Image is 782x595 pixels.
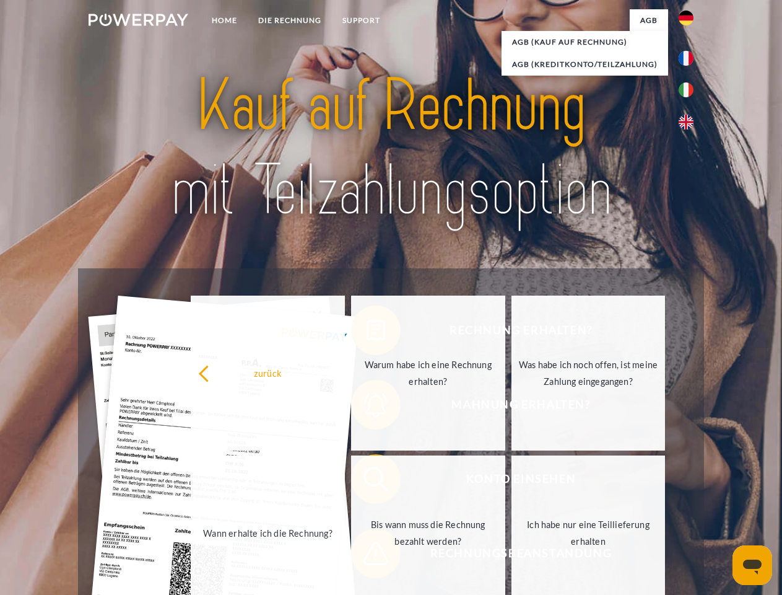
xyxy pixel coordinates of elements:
a: Was habe ich noch offen, ist meine Zahlung eingegangen? [511,296,666,451]
div: Warum habe ich eine Rechnung erhalten? [358,356,498,390]
img: logo-powerpay-white.svg [89,14,188,26]
a: AGB (Kreditkonto/Teilzahlung) [502,53,668,76]
div: zurück [198,364,337,381]
div: Ich habe nur eine Teillieferung erhalten [519,516,658,550]
img: en [679,115,693,130]
div: Was habe ich noch offen, ist meine Zahlung eingegangen? [519,356,658,390]
div: Bis wann muss die Rechnung bezahlt werden? [358,516,498,550]
img: fr [679,51,693,66]
a: agb [630,9,668,32]
a: AGB (Kauf auf Rechnung) [502,31,668,53]
a: Home [201,9,248,32]
a: SUPPORT [332,9,391,32]
iframe: Schaltfläche zum Öffnen des Messaging-Fensters [732,545,772,585]
img: it [679,82,693,97]
div: Wann erhalte ich die Rechnung? [198,524,337,541]
a: DIE RECHNUNG [248,9,332,32]
img: title-powerpay_de.svg [118,59,664,237]
img: de [679,11,693,25]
